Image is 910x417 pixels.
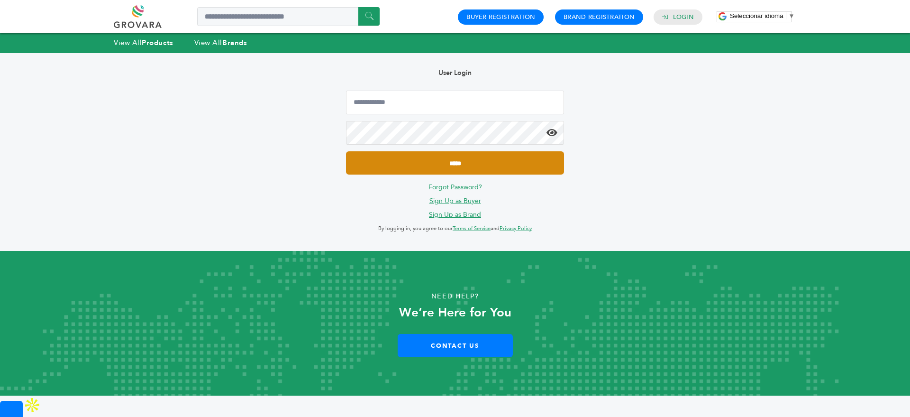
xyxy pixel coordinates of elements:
[398,334,513,357] a: Contact Us
[222,38,247,47] strong: Brands
[114,38,173,47] a: View AllProducts
[346,121,564,145] input: Password
[197,7,380,26] input: Search a product or brand...
[673,13,694,21] a: Login
[453,225,491,232] a: Terms of Service
[564,13,635,21] a: Brand Registration
[194,38,247,47] a: View AllBrands
[346,91,564,114] input: Email Address
[428,183,482,192] a: Forgot Password?
[346,223,564,234] p: By logging in, you agree to our and
[429,196,481,205] a: Sign Up as Buyer
[500,225,532,232] a: Privacy Policy
[438,68,472,77] b: User Login
[730,12,795,19] a: Seleccionar idioma​
[466,13,535,21] a: Buyer Registration
[23,396,42,415] img: Apollo
[142,38,173,47] strong: Products
[45,289,864,304] p: Need Help?
[399,304,511,321] strong: We’re Here for You
[429,210,481,219] a: Sign Up as Brand
[789,12,795,19] span: ▼
[730,12,783,19] span: Seleccionar idioma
